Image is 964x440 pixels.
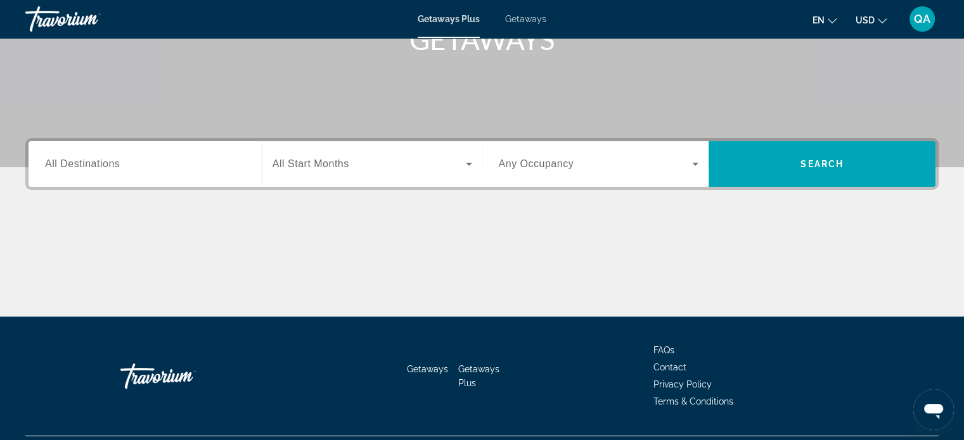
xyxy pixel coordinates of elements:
[25,3,152,35] a: Travorium
[856,11,887,29] button: Change currency
[913,389,954,430] iframe: Button to launch messaging window
[813,11,837,29] button: Change language
[458,364,499,388] a: Getaways Plus
[800,159,844,169] span: Search
[29,141,935,187] div: Search widget
[120,357,247,395] a: Go Home
[45,157,245,172] input: Select destination
[906,6,939,32] button: User Menu
[499,158,574,169] span: Any Occupancy
[653,362,686,372] a: Contact
[418,14,480,24] a: Getaways Plus
[856,15,875,25] span: USD
[709,141,935,187] button: Search
[914,13,930,25] span: QA
[813,15,825,25] span: en
[273,158,349,169] span: All Start Months
[653,379,712,389] a: Privacy Policy
[407,364,448,374] a: Getaways
[653,396,733,406] a: Terms & Conditions
[653,345,674,355] a: FAQs
[505,14,546,24] a: Getaways
[45,158,120,169] span: All Destinations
